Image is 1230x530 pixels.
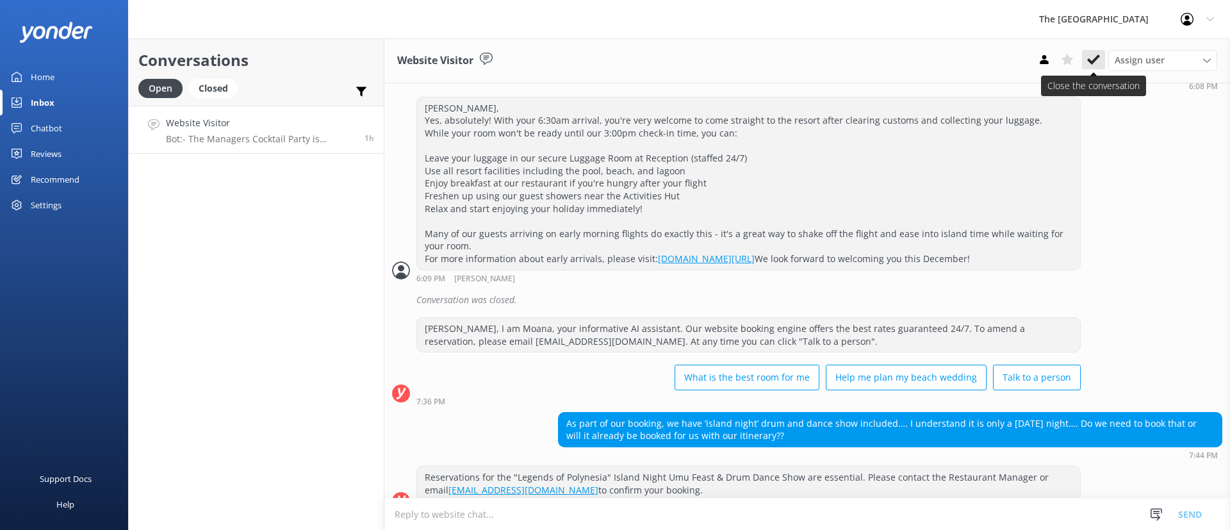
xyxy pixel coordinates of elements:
div: Aug 23 2025 07:44pm (UTC -10:00) Pacific/Honolulu [558,451,1222,460]
span: [PERSON_NAME] [454,275,515,283]
div: Assign User [1108,50,1217,70]
div: Chatbot [31,115,62,141]
button: What is the best room for me [675,365,819,390]
div: Support Docs [40,466,92,492]
div: Home [31,64,54,90]
h2: Conversations [138,48,374,72]
a: Open [138,81,189,95]
div: 2025-08-24T05:26:18.842 [392,289,1222,311]
button: Talk to a person [993,365,1081,390]
div: Recommend [31,167,79,192]
a: Website VisitorBot:- The Managers Cocktail Party is typically an event that does not require a se... [129,106,384,154]
a: [EMAIL_ADDRESS][DOMAIN_NAME] [448,484,598,496]
a: [DOMAIN_NAME][URL] [658,253,755,265]
strong: 6:09 PM [416,275,445,283]
p: Bot: - The Managers Cocktail Party is typically an event that does not require a separate booking... [166,133,355,145]
div: Settings [31,192,61,218]
div: Open [138,79,183,98]
div: Closed [189,79,238,98]
div: Reservations for the "Legends of Polynesia" Island Night Umu Feast & Drum Dance Show are essentia... [417,467,1080,501]
div: Reviews [31,141,61,167]
strong: 6:08 PM [1189,83,1218,90]
strong: 7:44 PM [1189,452,1218,460]
a: Closed [189,81,244,95]
div: Aug 23 2025 06:09pm (UTC -10:00) Pacific/Honolulu [416,274,1081,283]
div: As part of our booking, we have ‘island night’ drum and dance show included…. I understand it is ... [559,413,1222,447]
strong: 7:36 PM [416,398,445,406]
div: Conversation was closed. [416,289,1222,311]
div: [PERSON_NAME], I am Moana, your informative AI assistant. Our website booking engine offers the b... [417,318,1080,352]
div: Help [56,492,74,517]
div: Aug 23 2025 06:08pm (UTC -10:00) Pacific/Honolulu [558,81,1222,90]
div: Aug 23 2025 07:36pm (UTC -10:00) Pacific/Honolulu [416,397,1081,406]
h4: Website Visitor [166,116,355,130]
img: yonder-white-logo.png [19,22,93,43]
span: Aug 23 2025 08:13pm (UTC -10:00) Pacific/Honolulu [365,133,374,144]
div: [PERSON_NAME], Yes, absolutely! With your 6:30am arrival, you're very welcome to come straight to... [417,97,1080,270]
span: Assign user [1115,53,1165,67]
h3: Website Visitor [397,53,473,69]
div: Inbox [31,90,54,115]
button: Help me plan my beach wedding [826,365,987,390]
